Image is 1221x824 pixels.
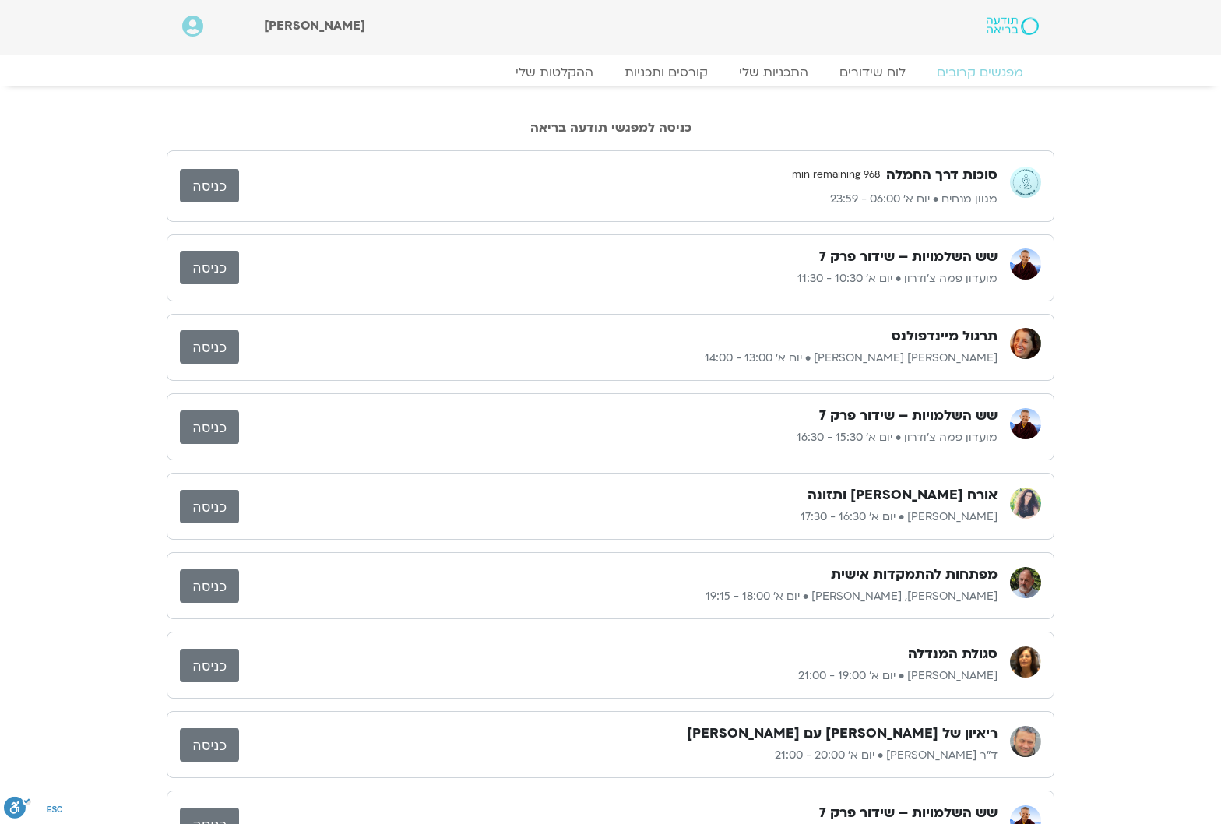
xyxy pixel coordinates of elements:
p: [PERSON_NAME] • יום א׳ 19:00 - 21:00 [239,667,998,685]
p: [PERSON_NAME], [PERSON_NAME] • יום א׳ 18:00 - 19:15 [239,587,998,606]
a: ההקלטות שלי [500,65,609,80]
p: מגוון מנחים • יום א׳ 06:00 - 23:59 [239,190,998,209]
img: סיגל בירן אבוחצירה [1010,328,1041,359]
a: כניסה [180,569,239,603]
img: ד"ר אסף סטי אל בר [1010,726,1041,757]
img: רונית הולנדר [1010,646,1041,678]
h3: אורח [PERSON_NAME] ותזונה [808,486,998,505]
img: מגוון מנחים [1010,167,1041,198]
img: מועדון פמה צ'ודרון [1010,408,1041,439]
img: הילה אפללו [1010,488,1041,519]
h3: שש השלמויות – שידור פרק 7 [819,248,998,266]
a: כניסה [180,649,239,682]
h2: כניסה למפגשי תודעה בריאה [167,121,1054,135]
a: כניסה [180,728,239,762]
a: קורסים ותכניות [609,65,723,80]
p: מועדון פמה צ'ודרון • יום א׳ 15:30 - 16:30 [239,428,998,447]
a: כניסה [180,490,239,523]
span: 968 min remaining [786,164,886,187]
h3: סוכות דרך החמלה [886,166,998,185]
p: ד"ר [PERSON_NAME] • יום א׳ 20:00 - 21:00 [239,746,998,765]
h3: שש השלמויות – שידור פרק 7 [819,804,998,822]
h3: ריאיון של [PERSON_NAME] עם [PERSON_NAME] [687,724,998,743]
a: מפגשים קרובים [921,65,1039,80]
p: [PERSON_NAME] [PERSON_NAME] • יום א׳ 13:00 - 14:00 [239,349,998,368]
h3: סגולת המנדלה [908,645,998,664]
img: מועדון פמה צ'ודרון [1010,248,1041,280]
a: כניסה [180,330,239,364]
span: [PERSON_NAME] [264,17,365,34]
a: כניסה [180,169,239,202]
img: דנה גניהר, ברוך ברנר [1010,567,1041,598]
p: מועדון פמה צ'ודרון • יום א׳ 10:30 - 11:30 [239,269,998,288]
h3: תרגול מיינדפולנס [892,327,998,346]
h3: שש השלמויות – שידור פרק 7 [819,407,998,425]
nav: Menu [182,65,1039,80]
a: לוח שידורים [824,65,921,80]
a: כניסה [180,251,239,284]
h3: מפתחות להתמקדות אישית [831,565,998,584]
a: התכניות שלי [723,65,824,80]
p: [PERSON_NAME] • יום א׳ 16:30 - 17:30 [239,508,998,526]
a: כניסה [180,410,239,444]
